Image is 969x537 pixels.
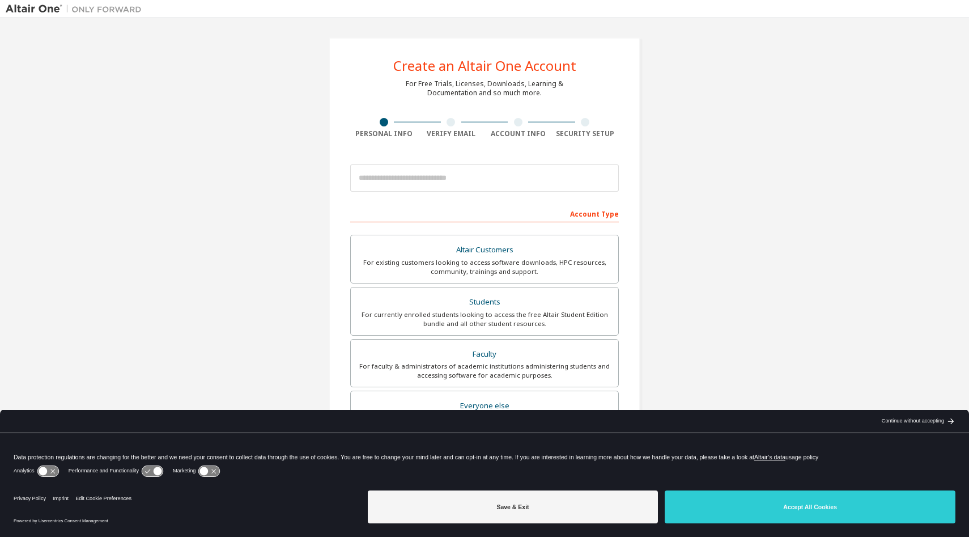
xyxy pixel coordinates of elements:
[393,59,576,73] div: Create an Altair One Account
[350,204,619,222] div: Account Type
[358,362,611,380] div: For faculty & administrators of academic institutions administering students and accessing softwa...
[358,346,611,362] div: Faculty
[350,129,418,138] div: Personal Info
[358,258,611,276] div: For existing customers looking to access software downloads, HPC resources, community, trainings ...
[418,129,485,138] div: Verify Email
[358,242,611,258] div: Altair Customers
[6,3,147,15] img: Altair One
[358,294,611,310] div: Students
[406,79,563,98] div: For Free Trials, Licenses, Downloads, Learning & Documentation and so much more.
[358,398,611,414] div: Everyone else
[484,129,552,138] div: Account Info
[358,310,611,328] div: For currently enrolled students looking to access the free Altair Student Edition bundle and all ...
[552,129,619,138] div: Security Setup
